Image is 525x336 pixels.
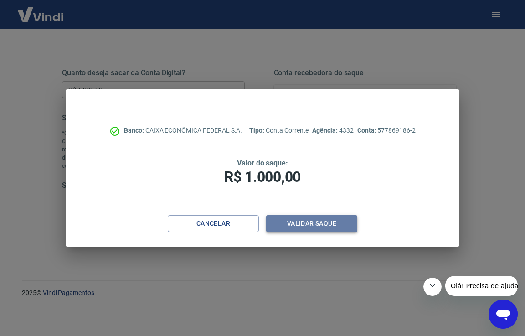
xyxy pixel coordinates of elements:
[5,6,77,14] span: Olá! Precisa de ajuda?
[423,278,442,296] iframe: Fechar mensagem
[124,126,242,135] p: CAIXA ECONÔMICA FEDERAL S.A.
[168,215,259,232] button: Cancelar
[357,127,378,134] span: Conta:
[312,127,339,134] span: Agência:
[237,159,288,167] span: Valor do saque:
[124,127,145,134] span: Banco:
[445,276,518,296] iframe: Mensagem da empresa
[357,126,416,135] p: 577869186-2
[266,215,357,232] button: Validar saque
[312,126,353,135] p: 4332
[224,168,301,186] span: R$ 1.000,00
[489,300,518,329] iframe: Botão para abrir a janela de mensagens
[249,127,266,134] span: Tipo:
[249,126,309,135] p: Conta Corrente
